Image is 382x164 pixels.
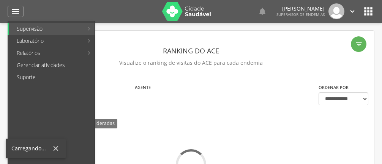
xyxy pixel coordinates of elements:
a: Laboratório [9,35,83,47]
a: Gerenciar atividades [9,59,95,71]
a: Relatórios [9,47,83,59]
a: Supervisão [9,23,83,35]
a: Suporte [9,71,95,83]
div: Carregando... [11,145,52,152]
